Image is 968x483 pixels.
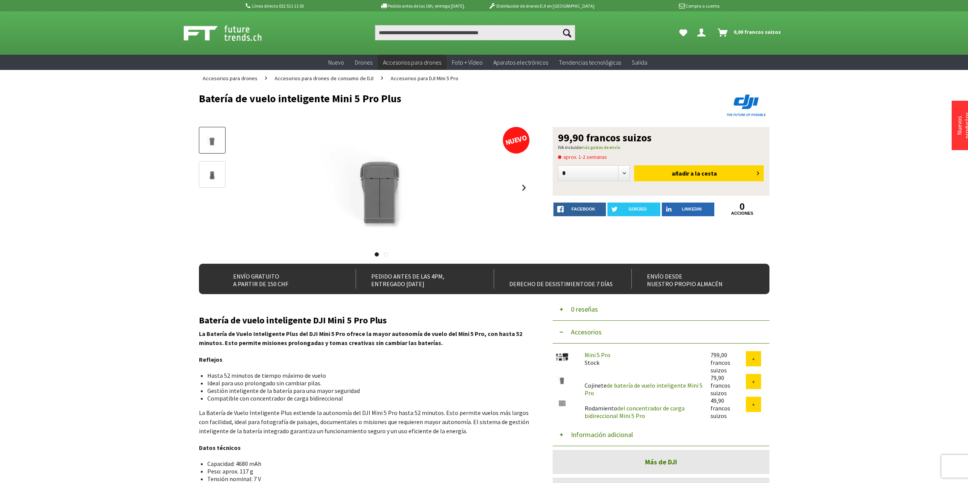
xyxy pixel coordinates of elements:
[553,321,769,344] button: Accesorios
[275,75,374,82] font: Accesorios para drones de consumo de DJI
[378,55,447,70] a: Accesorios para drones
[233,280,288,288] font: a partir de 150 CHF
[686,3,720,9] font: Compra a cuenta
[632,59,647,66] font: Salida
[676,25,691,40] a: Mis favoritos
[371,280,424,288] font: entregado [DATE]
[711,397,730,420] font: 49,90 francos suizos
[207,394,343,402] font: Compatible con concentrador de carga bidireccional
[391,75,458,82] font: Accesorios para DJI Mini 5 Pro
[563,154,607,160] font: aprox. 1-2 semanas
[553,55,626,70] a: Tendencias tecnológicas
[207,467,253,475] font: Peso: aprox. 117 g
[571,328,602,336] font: Accesorios
[581,144,620,150] a: más gastos de envío
[647,280,723,288] font: nuestro propio almacén
[585,404,685,420] a: del concentrador de carga bidireccional Mini 5 Pro
[553,203,606,216] a: Facebook
[203,75,257,82] font: Accesorios para drones
[371,272,444,280] font: Pedido antes de las 4pm,
[553,397,572,409] img: Centro de carga bidireccional Mini 5 Pro
[207,460,261,467] font: Capacidad: 4680 mAh
[558,144,581,150] font: IVA incluido
[452,59,483,66] font: Foto + Vídeo
[629,207,647,211] font: Gorjeo
[387,70,462,87] a: Accesorios para DJI Mini 5 Pro
[199,314,387,326] font: Batería de vuelo inteligente DJI Mini 5 Pro Plus
[626,55,653,70] a: Salida
[383,59,441,66] font: Accesorios para drones
[694,25,712,40] a: Su cuenta
[647,272,682,280] font: Envío desde
[199,409,529,435] font: La Batería de Vuelo Inteligente Plus extiende la autonomía del DJI Mini 5 Pro hasta 52 minutos. E...
[682,207,702,211] font: LinkedIn
[509,280,588,288] font: Derecho de desistimiento
[558,131,652,144] font: 99,90 francos suizos
[559,59,621,66] font: Tendencias tecnológicas
[572,207,595,211] font: Facebook
[585,359,599,366] font: Stock
[607,203,660,216] a: Gorjeo
[207,372,326,379] font: Hasta 52 minutos de tiempo máximo de vuelo
[724,93,769,118] img: DJI
[199,356,223,363] font: Reflejos
[715,25,785,40] a: Carro de la compra
[645,458,677,466] font: Más de DJI
[290,127,473,249] img: Batería de vuelo inteligente Mini 5 Pro Plus
[252,3,304,9] font: Línea directa 032 511 11 03
[323,55,350,70] a: Nuevo
[585,382,607,389] font: Cojinete
[350,55,378,70] a: Drones
[201,133,223,148] img: Vista previa: Batería de vuelo inteligente Mini 5 Pro Plus
[585,351,610,359] a: Mini 5 Pro
[496,3,594,9] font: Distribuidor de drones DJI en [GEOGRAPHIC_DATA]
[711,374,730,397] font: 79,90 francos suizos
[493,59,548,66] font: Aparatos electrónicos
[734,29,781,35] font: 0,00 francos suizos
[731,211,753,215] font: acciones
[199,70,261,87] a: Accesorios para drones
[488,55,553,70] a: Aparatos electrónicos
[199,330,522,347] font: La Batería de Vuelo Inteligente Plus del DJI Mini 5 Pro ofrece la mayor autonomía de vuelo del Mi...
[716,203,769,211] a: 0
[553,298,769,321] button: 0 reseñas
[271,70,377,87] a: Accesorios para drones de consumo de DJI
[585,382,703,397] a: de batería de vuelo inteligente Mini 5 Pro
[447,55,488,70] a: Foto + Vídeo
[672,169,694,177] font: añadir a
[559,25,575,40] button: Buscar
[207,387,360,394] font: Gestión inteligente de la batería para una mayor seguridad
[375,25,575,40] input: Producto, marca, categoría, EAN, número de artículo…
[355,59,372,66] font: Drones
[740,201,745,212] font: 0
[233,272,279,280] font: Envío gratuito
[207,475,261,483] font: Tensión nominal: 7 V
[207,379,321,387] font: Ideal para uso prolongado sin cambiar pilas.
[388,3,465,9] font: Pedido antes de las 16h, entrega [DATE].
[199,444,241,451] font: Datos técnicos
[571,430,633,439] font: Información adicional
[184,24,278,43] img: Compra Futuretrends - ir a la página de inicio
[553,423,769,446] button: Información adicional
[553,374,572,386] img: Batería de vuelo inteligente Mini 5 Pro
[553,351,572,364] img: Mini 5 Pro
[553,450,769,474] a: Más de DJI
[328,59,344,66] font: Nuevo
[199,92,401,105] font: Batería de vuelo inteligente Mini 5 Pro Plus
[695,169,717,177] font: la cesta
[716,211,769,216] a: acciones
[662,203,715,216] a: LinkedIn
[711,351,730,374] font: 799,00 francos suizos
[634,165,764,181] button: añadir a la cesta
[585,404,617,412] font: Rodamiento
[571,305,598,314] font: 0 reseñas
[588,280,613,288] font: de 7 días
